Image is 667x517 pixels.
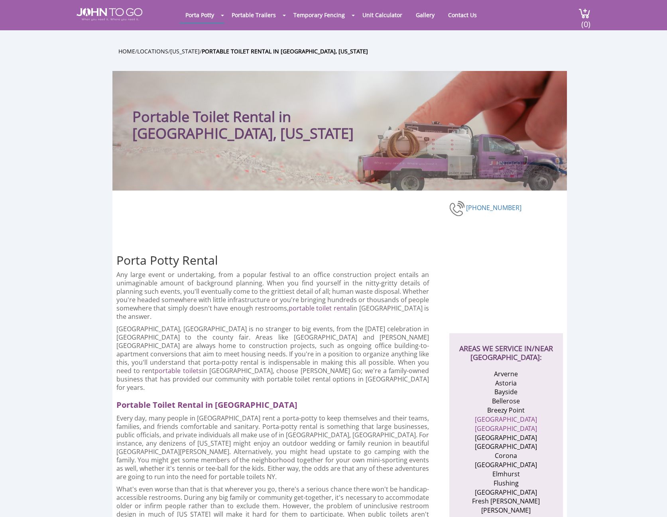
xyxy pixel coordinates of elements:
[467,397,545,406] li: Bellerose
[475,424,537,433] a: [GEOGRAPHIC_DATA]
[137,47,168,55] a: Locations
[467,370,545,379] li: Arverne
[449,200,466,217] img: phone-number
[457,333,555,362] h2: AREAS WE SERVICE IN/NEAR [GEOGRAPHIC_DATA]:
[466,203,521,212] a: [PHONE_NUMBER]
[155,366,201,375] a: portable toilets
[118,47,135,55] a: Home
[116,325,429,392] p: [GEOGRAPHIC_DATA], [GEOGRAPHIC_DATA] is no stranger to big events, from the [DATE] celebration in...
[467,460,545,470] li: [GEOGRAPHIC_DATA]
[467,451,545,460] li: Corona
[467,433,545,442] li: [GEOGRAPHIC_DATA]
[287,7,351,23] a: Temporary Fencing
[578,8,590,19] img: cart a
[170,47,200,55] a: [US_STATE]
[467,470,545,479] li: Elmhurst
[116,252,218,268] span: Porta Potty Rental
[289,304,352,313] a: portable toilet rental
[179,7,220,23] a: Porta Potty
[410,7,441,23] a: Gallery
[116,396,436,410] h2: Portable Toilet Rental in [GEOGRAPHIC_DATA]
[467,497,545,506] li: Fresh [PERSON_NAME]
[116,414,429,481] p: Every day, many people in [GEOGRAPHIC_DATA] rent a porta-potty to keep themselves and their teams...
[77,8,142,21] img: JOHN to go
[581,12,590,29] span: (0)
[226,7,282,23] a: Portable Trailers
[116,271,429,321] p: Any large event or undertaking, from a popular festival to an office construction project entails...
[467,479,545,488] li: Flushing
[467,406,545,415] li: Breezy Point
[467,488,545,497] li: [GEOGRAPHIC_DATA]
[132,87,390,142] h1: Portable Toilet Rental in [GEOGRAPHIC_DATA], [US_STATE]
[467,442,545,451] li: [GEOGRAPHIC_DATA]
[467,387,545,397] li: Bayside
[475,415,537,424] a: [GEOGRAPHIC_DATA]
[467,379,545,388] li: Astoria
[356,7,408,23] a: Unit Calculator
[202,47,368,55] a: Portable Toilet Rental in [GEOGRAPHIC_DATA], [US_STATE]
[348,116,563,191] img: Truck
[442,7,483,23] a: Contact Us
[118,47,573,56] ul: / / /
